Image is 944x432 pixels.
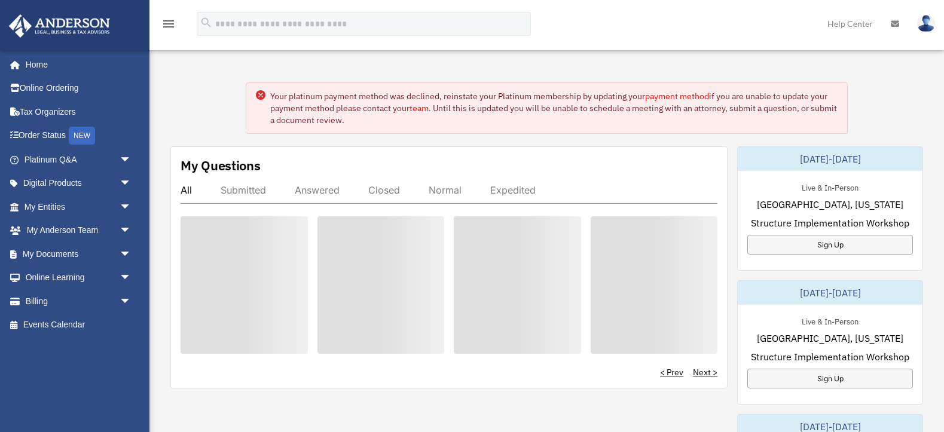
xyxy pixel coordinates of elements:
[69,127,95,145] div: NEW
[8,195,149,219] a: My Entitiesarrow_drop_down
[8,53,143,76] a: Home
[8,266,149,290] a: Online Learningarrow_drop_down
[120,171,143,196] span: arrow_drop_down
[120,195,143,219] span: arrow_drop_down
[917,15,935,32] img: User Pic
[295,184,340,196] div: Answered
[490,184,536,196] div: Expedited
[8,100,149,124] a: Tax Organizers
[747,235,913,255] a: Sign Up
[660,366,683,378] a: < Prev
[738,147,922,171] div: [DATE]-[DATE]
[8,289,149,313] a: Billingarrow_drop_down
[8,313,149,337] a: Events Calendar
[792,314,868,327] div: Live & In-Person
[747,369,913,388] a: Sign Up
[120,148,143,172] span: arrow_drop_down
[120,242,143,266] span: arrow_drop_down
[120,266,143,290] span: arrow_drop_down
[8,242,149,266] a: My Documentsarrow_drop_down
[221,184,266,196] div: Submitted
[8,124,149,148] a: Order StatusNEW
[792,180,868,193] div: Live & In-Person
[410,103,429,114] a: team
[645,91,709,102] a: payment method
[181,184,192,196] div: All
[429,184,462,196] div: Normal
[751,350,909,364] span: Structure Implementation Workshop
[181,157,261,174] div: My Questions
[757,197,903,212] span: [GEOGRAPHIC_DATA], [US_STATE]
[751,216,909,230] span: Structure Implementation Workshop
[120,289,143,314] span: arrow_drop_down
[8,219,149,243] a: My Anderson Teamarrow_drop_down
[161,17,176,31] i: menu
[757,331,903,345] span: [GEOGRAPHIC_DATA], [US_STATE]
[738,281,922,305] div: [DATE]-[DATE]
[693,366,717,378] a: Next >
[161,21,176,31] a: menu
[120,219,143,243] span: arrow_drop_down
[5,14,114,38] img: Anderson Advisors Platinum Portal
[270,90,838,126] div: Your platinum payment method was declined, reinstate your Platinum membership by updating your if...
[200,16,213,29] i: search
[8,171,149,195] a: Digital Productsarrow_drop_down
[368,184,400,196] div: Closed
[8,148,149,171] a: Platinum Q&Aarrow_drop_down
[8,76,149,100] a: Online Ordering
